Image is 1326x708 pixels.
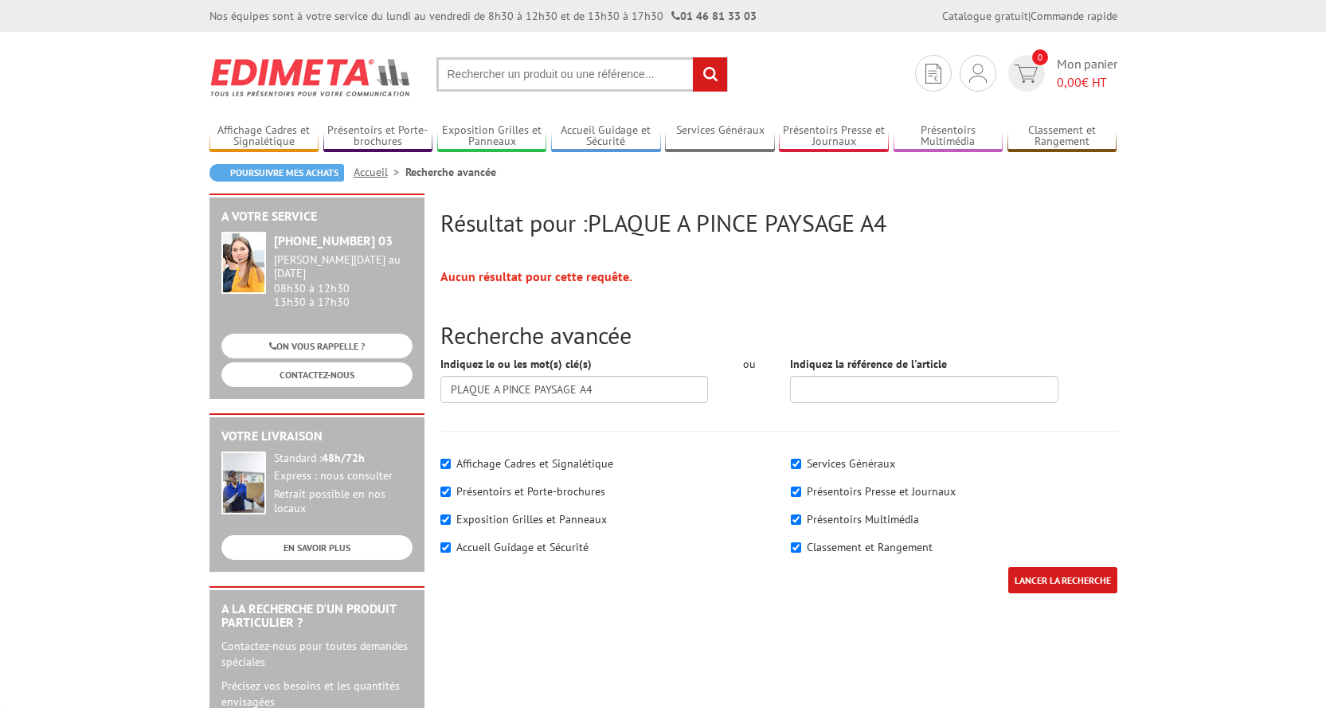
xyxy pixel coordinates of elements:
[456,456,613,471] label: Affichage Cadres et Signalétique
[221,362,413,387] a: CONTACTEZ-NOUS
[221,232,266,294] img: widget-service.jpg
[209,8,757,24] div: Nos équipes sont à votre service du lundi au vendredi de 8h30 à 12h30 et de 13h30 à 17h30
[588,207,886,238] span: PLAQUE A PINCE PAYSAGE A4
[209,48,413,107] img: Edimeta
[440,268,632,284] strong: Aucun résultat pour cette requête.
[405,164,496,180] li: Recherche avancée
[209,123,319,150] a: Affichage Cadres et Signalétique
[942,8,1117,24] div: |
[274,452,413,466] div: Standard :
[1057,73,1117,92] span: € HT
[274,469,413,483] div: Express : nous consulter
[322,451,365,465] strong: 48h/72h
[1004,55,1117,92] a: devis rapide 0 Mon panier 0,00€ HT
[807,456,895,471] label: Services Généraux
[665,123,775,150] a: Services Généraux
[274,253,413,308] div: 08h30 à 12h30 13h30 à 17h30
[440,356,592,372] label: Indiquez le ou les mot(s) clé(s)
[440,459,451,469] input: Affichage Cadres et Signalétique
[693,57,727,92] input: rechercher
[790,356,947,372] label: Indiquez la référence de l'article
[551,123,661,150] a: Accueil Guidage et Sécurité
[807,540,933,554] label: Classement et Rangement
[779,123,889,150] a: Présentoirs Presse et Journaux
[807,512,919,526] label: Présentoirs Multimédia
[1057,74,1082,90] span: 0,00
[440,487,451,497] input: Présentoirs et Porte-brochures
[456,540,589,554] label: Accueil Guidage et Sécurité
[1007,123,1117,150] a: Classement et Rangement
[221,638,413,670] p: Contactez-nous pour toutes demandes spéciales
[807,484,956,499] label: Présentoirs Presse et Journaux
[791,487,801,497] input: Présentoirs Presse et Journaux
[1015,65,1038,83] img: devis rapide
[456,512,607,526] label: Exposition Grilles et Panneaux
[671,9,757,23] strong: 01 46 81 33 03
[440,322,1117,348] h2: Recherche avancée
[791,459,801,469] input: Services Généraux
[221,209,413,224] h2: A votre service
[437,123,547,150] a: Exposition Grilles et Panneaux
[456,484,605,499] label: Présentoirs et Porte-brochures
[791,514,801,525] input: Présentoirs Multimédia
[436,57,728,92] input: Rechercher un produit ou une référence...
[221,452,266,514] img: widget-livraison.jpg
[942,9,1028,23] a: Catalogue gratuit
[221,602,413,630] h2: A la recherche d'un produit particulier ?
[894,123,1003,150] a: Présentoirs Multimédia
[1032,49,1048,65] span: 0
[354,165,405,179] a: Accueil
[323,123,433,150] a: Présentoirs et Porte-brochures
[221,334,413,358] a: ON VOUS RAPPELLE ?
[274,253,413,280] div: [PERSON_NAME][DATE] au [DATE]
[969,64,987,83] img: devis rapide
[1008,567,1117,593] input: LANCER LA RECHERCHE
[732,356,766,372] div: ou
[791,542,801,553] input: Classement et Rangement
[440,542,451,553] input: Accueil Guidage et Sécurité
[440,209,1117,236] h2: Résultat pour :
[925,64,941,84] img: devis rapide
[440,514,451,525] input: Exposition Grilles et Panneaux
[221,535,413,560] a: EN SAVOIR PLUS
[274,487,413,516] div: Retrait possible en nos locaux
[274,233,393,248] strong: [PHONE_NUMBER] 03
[221,429,413,444] h2: Votre livraison
[1057,55,1117,92] span: Mon panier
[209,164,344,182] a: Poursuivre mes achats
[1031,9,1117,23] a: Commande rapide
